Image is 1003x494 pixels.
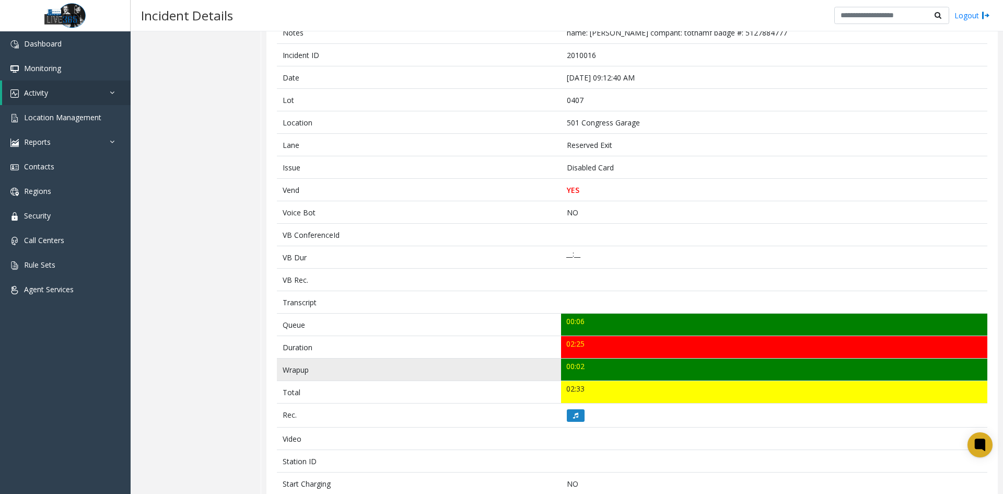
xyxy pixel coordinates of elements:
[136,3,238,28] h3: Incident Details
[24,162,54,171] span: Contacts
[277,450,561,473] td: Station ID
[24,235,64,245] span: Call Centers
[277,134,561,156] td: Lane
[24,186,51,196] span: Regions
[10,212,19,221] img: 'icon'
[561,381,987,404] td: 02:33
[277,111,561,134] td: Location
[277,428,561,450] td: Video
[561,66,987,89] td: [DATE] 09:12:40 AM
[277,336,561,359] td: Duration
[561,359,987,381] td: 00:02
[277,156,561,179] td: Issue
[277,44,561,66] td: Incident ID
[277,89,561,111] td: Lot
[567,207,982,218] p: NO
[10,188,19,196] img: 'icon'
[561,156,987,179] td: Disabled Card
[561,111,987,134] td: 501 Congress Garage
[277,404,561,428] td: Rec.
[24,112,101,122] span: Location Management
[10,89,19,98] img: 'icon'
[10,163,19,171] img: 'icon'
[567,478,982,489] p: NO
[277,246,561,269] td: VB Dur
[24,39,62,49] span: Dashboard
[10,139,19,147] img: 'icon'
[567,185,982,196] p: YES
[277,359,561,381] td: Wrapup
[24,260,55,270] span: Rule Sets
[277,66,561,89] td: Date
[277,381,561,404] td: Total
[24,137,51,147] span: Reports
[561,134,987,156] td: Reserved Exit
[277,314,561,336] td: Queue
[10,65,19,73] img: 'icon'
[10,114,19,122] img: 'icon'
[954,10,990,21] a: Logout
[24,88,48,98] span: Activity
[277,291,561,314] td: Transcript
[561,44,987,66] td: 2010016
[10,40,19,49] img: 'icon'
[24,284,74,294] span: Agent Services
[24,211,51,221] span: Security
[277,269,561,291] td: VB Rec.
[2,81,131,105] a: Activity
[561,21,987,44] td: name: [PERSON_NAME] compant: tothamf badge #: 5127884777
[10,237,19,245] img: 'icon'
[561,314,987,336] td: 00:06
[277,179,561,201] td: Vend
[277,201,561,224] td: Voice Bot
[982,10,990,21] img: logout
[10,286,19,294] img: 'icon'
[24,63,61,73] span: Monitoring
[561,246,987,269] td: __:__
[561,336,987,359] td: 02:25
[561,89,987,111] td: 0407
[10,261,19,270] img: 'icon'
[277,21,561,44] td: Notes
[277,224,561,246] td: VB ConferenceId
